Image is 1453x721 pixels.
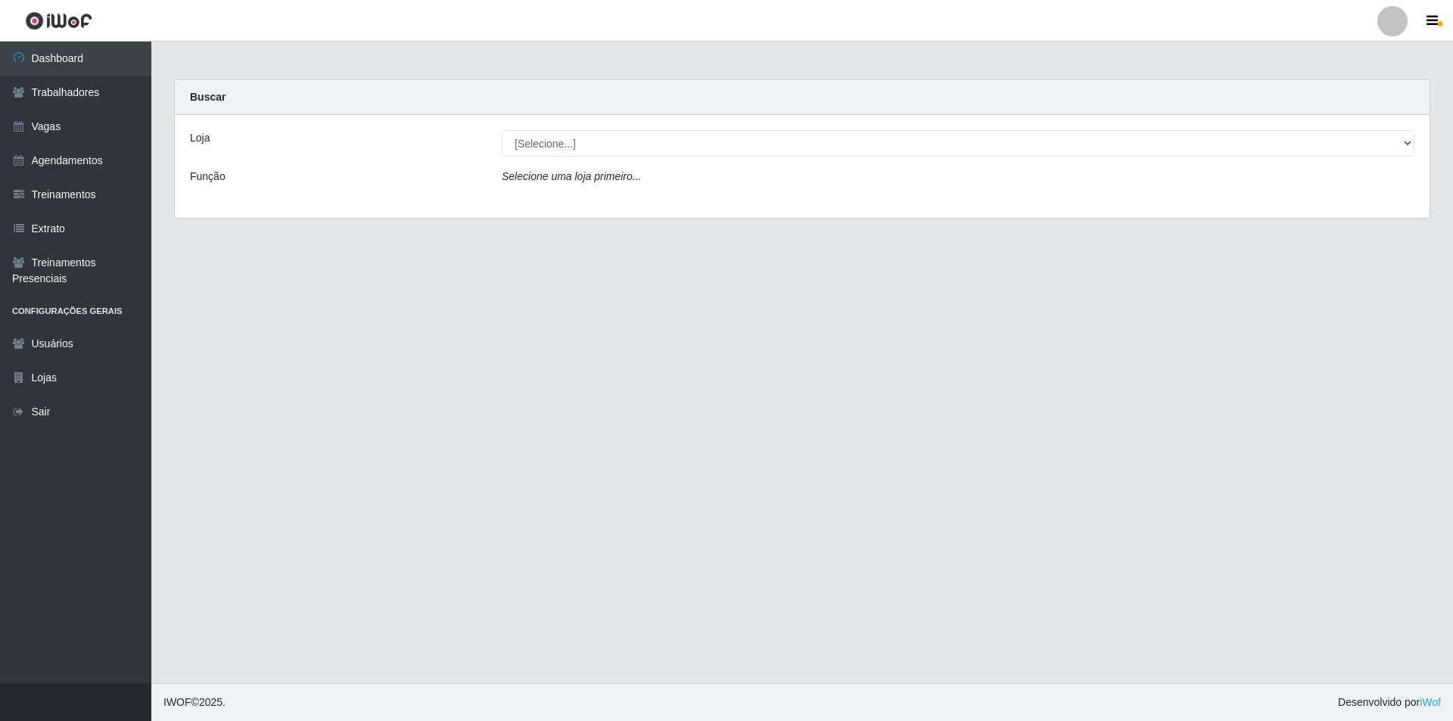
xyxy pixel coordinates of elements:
span: © 2025 . [163,695,226,710]
label: Loja [190,130,210,146]
a: iWof [1420,696,1441,708]
strong: Buscar [190,91,226,103]
img: CoreUI Logo [25,11,92,30]
i: Selecione uma loja primeiro... [502,170,641,182]
label: Função [190,169,226,185]
span: IWOF [163,696,191,708]
span: Desenvolvido por [1338,695,1441,710]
